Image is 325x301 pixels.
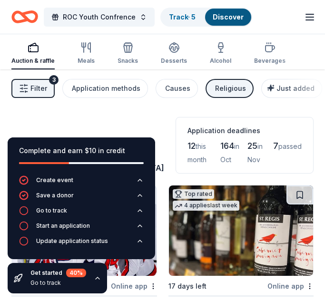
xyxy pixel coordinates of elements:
[276,84,315,92] span: Just added
[78,57,95,65] div: Meals
[187,142,207,164] span: this month
[161,38,187,69] button: Desserts
[118,57,138,65] div: Snacks
[36,207,67,214] div: Go to track
[210,38,231,69] button: Alcohol
[19,191,144,206] button: Save a donor
[36,192,74,199] div: Save a donor
[49,75,59,85] div: 3
[173,201,239,211] div: 4 applies last week
[187,125,302,136] div: Application deadlines
[19,175,144,191] button: Create event
[36,176,73,184] div: Create event
[118,38,138,69] button: Snacks
[254,38,286,69] button: Beverages
[36,222,90,230] div: Start an application
[220,141,234,151] span: 164
[165,83,190,94] div: Causes
[261,79,322,98] button: Just added
[36,237,108,245] div: Update application status
[11,79,55,98] button: Filter3
[19,221,144,236] button: Start an application
[19,236,144,252] button: Update application status
[169,13,196,21] a: Track· 5
[206,79,254,98] button: Religious
[213,13,244,21] a: Discover
[160,8,252,27] button: Track· 5Discover
[30,279,86,287] div: Go to track
[63,11,136,23] span: ROC Youth Confrence
[210,57,231,65] div: Alcohol
[187,141,196,151] span: 12
[173,189,214,199] div: Top rated
[161,57,187,65] div: Desserts
[72,83,140,94] div: Application methods
[278,142,302,150] span: passed
[19,206,144,221] button: Go to track
[267,280,314,292] div: Online app
[156,79,198,98] button: Causes
[247,141,257,151] span: 25
[30,269,86,277] div: Get started
[44,8,155,27] button: ROC Youth Confrence
[19,145,144,156] div: Complete and earn $10 in credit
[215,83,246,94] div: Religious
[66,269,86,277] div: 40 %
[254,57,286,65] div: Beverages
[62,79,148,98] button: Application methods
[11,6,38,28] a: Home
[168,281,207,292] div: 17 days left
[169,185,314,276] img: Image for Total Wine
[11,57,55,65] div: Auction & raffle
[273,141,278,151] span: 7
[78,38,95,69] button: Meals
[11,38,55,69] button: Auction & raffle
[30,83,47,94] span: Filter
